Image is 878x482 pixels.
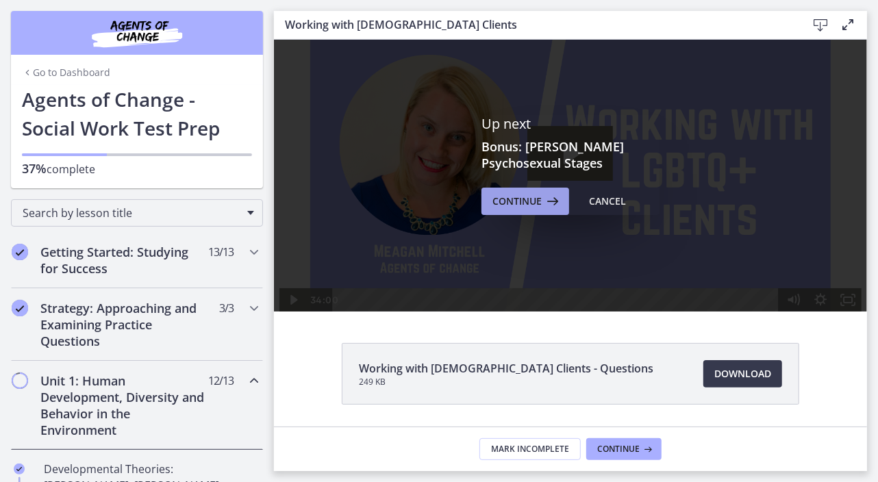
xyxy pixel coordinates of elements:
[703,360,782,388] a: Download
[505,270,533,293] button: Mute
[22,160,252,177] p: complete
[586,438,662,460] button: Continue
[533,270,560,293] button: Show settings menu
[69,270,499,293] div: Playbar
[5,270,33,293] button: Play Video
[208,372,234,389] span: 12 / 13
[714,366,771,382] span: Download
[12,300,28,316] i: Completed
[40,300,208,349] h2: Strategy: Approaching and Examining Practice Questions
[492,193,542,210] span: Continue
[219,300,234,316] span: 3 / 3
[23,205,240,220] span: Search by lesson title
[208,244,234,260] span: 13 / 13
[285,16,785,33] h3: Working with [DEMOGRAPHIC_DATA] Clients
[479,438,581,460] button: Mark Incomplete
[12,244,28,260] i: Completed
[578,188,637,215] button: Cancel
[481,115,660,133] p: Up next
[359,360,653,377] span: Working with [DEMOGRAPHIC_DATA] Clients - Questions
[22,85,252,142] h1: Agents of Change - Social Work Test Prep
[481,188,569,215] button: Continue
[359,377,653,388] span: 249 KB
[560,270,588,293] button: Fullscreen
[597,444,640,455] span: Continue
[22,66,110,79] a: Go to Dashboard
[14,464,25,474] i: Completed
[40,372,208,438] h2: Unit 1: Human Development, Diversity and Behavior in the Environment
[481,138,660,171] h3: Bonus: [PERSON_NAME] Psychosexual Stages
[40,244,208,277] h2: Getting Started: Studying for Success
[55,16,219,49] img: Agents of Change
[22,160,47,177] span: 37%
[491,444,569,455] span: Mark Incomplete
[253,107,339,162] button: Play Video: cbe24p6tov91j64ibrc0.mp4
[11,199,263,227] div: Search by lesson title
[589,193,626,210] div: Cancel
